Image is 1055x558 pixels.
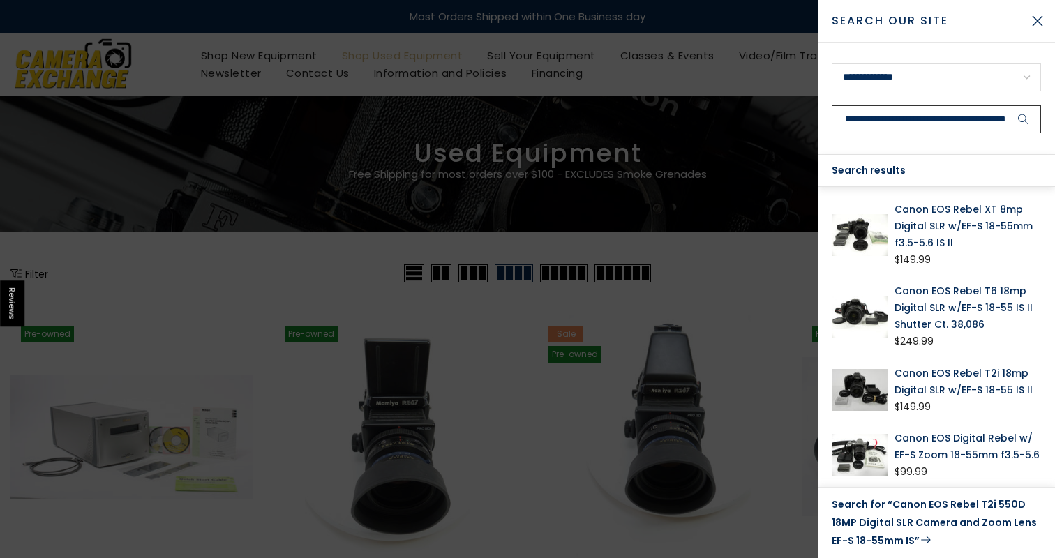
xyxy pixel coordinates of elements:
a: Canon EOS Digital Rebel w/ EF-S Zoom 18-55mm f3.5-5.6 [895,430,1041,463]
a: Canon EOS Rebel T6 18mp Digital SLR w/EF-S 18-55 IS II Shutter Ct. 38,086 [895,282,1041,333]
div: $99.99 [895,463,927,481]
div: $149.99 [895,251,931,269]
div: $149.99 [895,398,931,416]
a: Canon EOS Rebel XT 8mp Digital SLR w/EF-S 18-55mm f3.5-5.6 IS II [895,201,1041,251]
a: Canon EOS Rebel T2i 18mp Digital SLR w/EF-S 18-55 IS II [895,365,1041,398]
div: $249.99 [895,333,934,350]
div: Search results [818,155,1055,187]
img: Canon EOS Rebel T2i 18mp Digital SLR w/EF-S 18-55 IS II Digital Cameras - Digital SLR Cameras Can... [832,365,888,416]
img: Canon EOS Rebel XT 8mp Digital SLR w/EF-S 18-55mm f3.5-5.6 IS II Digital Cameras - Digital SLR Ca... [832,201,888,269]
button: Close Search [1020,3,1055,38]
img: Canon EOS Rebel T6 18mp Digital SLR w/EF-S 18-55 IS II Shutter Ct. 38,086 Digital Cameras - Digit... [832,282,888,350]
span: Search Our Site [832,13,1020,29]
a: Search for “Canon EOS Rebel T2i 550D 18MP Digital SLR Camera and Zoom Lens EF-S 18-55mm IS” [832,496,1041,550]
img: Canon EOS Digital Rebel w/ EF-S Zoom 18-55mm f3.5-5.6 Digital Cameras - Digital SLR Cameras Canon... [832,430,888,481]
